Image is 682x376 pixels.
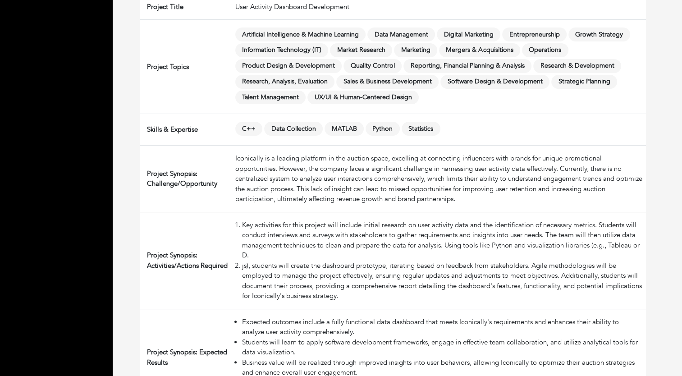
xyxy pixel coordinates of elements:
[307,91,419,105] span: UX/UI & Human-Centered Design
[336,75,439,89] span: Sales & Business Development
[522,43,568,57] span: Operations
[330,43,392,57] span: Market Research
[394,43,437,57] span: Marketing
[502,28,567,41] span: Entrepreneurship
[242,317,642,337] li: Expected outcomes include a fully functional data dashboard that meets Iconically's requirements ...
[264,122,323,136] span: Data Collection
[402,122,440,136] span: Statistics
[140,146,232,212] td: Project Synopsis: Challenge/Opportunity
[439,43,520,57] span: Mergers & Acquisitions
[235,153,642,204] div: Iconically is a leading platform in the auction space, excelling at connecting influencers with b...
[140,212,232,309] td: Project Synopsis: Activities/Actions Required
[367,28,435,41] span: Data Management
[325,122,364,136] span: MATLAB
[343,59,402,73] span: Quality Control
[235,122,263,136] span: C++
[235,43,329,57] span: Information Technology (IT)
[235,75,335,89] span: Research, Analysis, Evaluation
[440,75,549,89] span: Software Design & Development
[551,75,617,89] span: Strategic Planning
[242,261,642,301] li: js), students will create the dashboard prototype, iterating based on feedback from stakeholders....
[242,337,642,358] li: Students will learn to apply software development frameworks, engage in effective team collaborat...
[140,20,232,114] td: Project Topics
[235,91,306,105] span: Talent Management
[568,28,630,41] span: Growth Strategy
[235,28,366,41] span: Artificial Intelligence & Machine Learning
[235,59,342,73] span: Product Design & Development
[437,28,500,41] span: Digital Marketing
[533,59,621,73] span: Research & Development
[140,114,232,146] td: Skills & Expertise
[242,220,642,261] li: Key activities for this project will include initial research on user activity data and the ident...
[403,59,531,73] span: Reporting, Financial Planning & Analysis
[366,122,400,136] span: Python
